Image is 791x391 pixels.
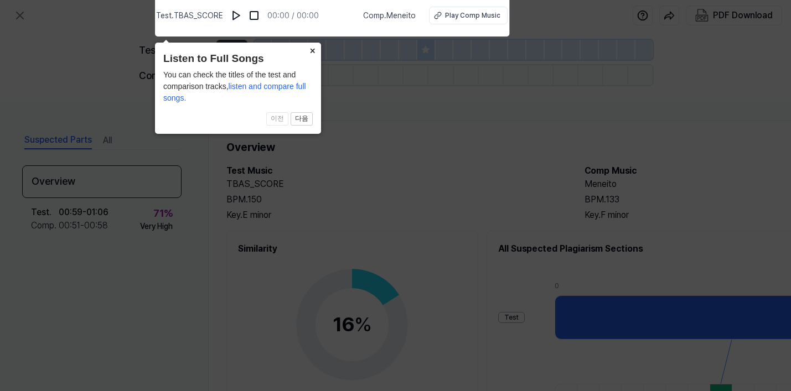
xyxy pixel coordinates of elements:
div: Play Comp Music [445,11,500,20]
span: Comp . Meneito [363,10,416,22]
span: listen and compare full songs. [163,82,306,102]
img: play [231,10,242,21]
header: Listen to Full Songs [163,51,313,67]
div: You can check the titles of the test and comparison tracks, [163,69,313,104]
button: Close [303,43,321,58]
button: 다음 [291,112,313,126]
img: stop [249,10,260,21]
div: 00:00 / 00:00 [267,10,319,22]
button: Play Comp Music [429,7,508,24]
span: Test . TBAS_SCORE [156,10,223,22]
